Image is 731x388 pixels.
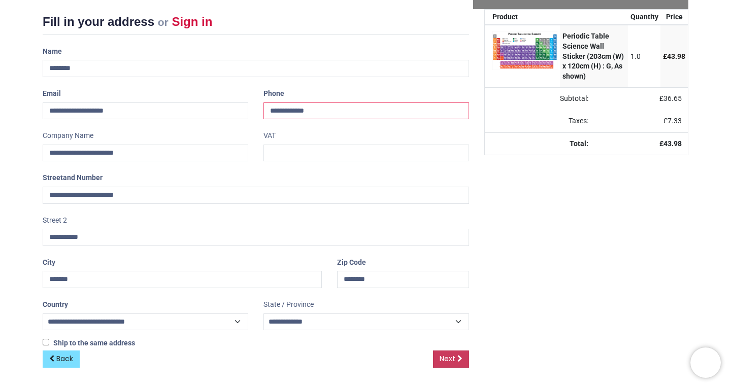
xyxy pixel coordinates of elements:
td: Taxes: [485,110,594,132]
label: Email [43,85,61,102]
span: 7.33 [668,117,682,125]
span: Fill in your address [43,15,154,28]
a: Sign in [172,15,212,28]
span: Next [440,354,455,364]
strong: £ [659,139,682,148]
span: 36.65 [663,94,682,102]
label: Phone [263,85,284,102]
label: Company Name [43,127,93,145]
label: City [43,254,55,271]
th: Quantity [628,10,661,25]
iframe: Brevo live chat [690,347,721,378]
span: £ [663,117,682,125]
strong: Periodic Table Science Wall Sticker (203cm (W) x 120cm (H) : G, As shown) [562,32,624,80]
strong: Total: [570,139,588,148]
th: Price [660,10,688,25]
label: Name [43,43,62,60]
span: 43.98 [667,52,685,60]
label: VAT [263,127,276,145]
label: Street [43,169,103,187]
label: State / Province [263,296,314,313]
div: 1.0 [630,52,658,62]
input: Ship to the same address [43,339,49,345]
a: Back [43,350,80,368]
span: and Number [63,173,103,182]
th: Product [485,10,560,25]
span: £ [663,52,685,60]
label: Country [43,296,68,313]
img: +t9UhHAAAABklEQVQDAI0bJjKyK5u9AAAAAElFTkSuQmCC [492,31,557,70]
small: or [158,16,169,28]
td: Subtotal: [485,88,594,110]
label: Ship to the same address [43,338,135,348]
span: £ [659,94,682,102]
span: Back [56,354,73,364]
label: Zip Code [337,254,366,271]
span: 43.98 [663,139,682,148]
label: Street 2 [43,212,67,229]
a: Next [433,350,469,368]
